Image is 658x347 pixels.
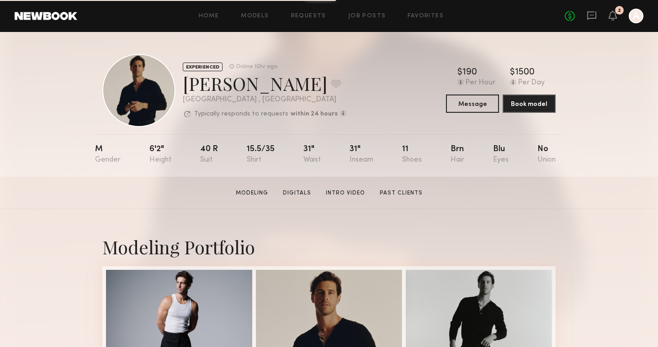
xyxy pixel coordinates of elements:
[402,145,422,164] div: 11
[510,68,515,77] div: $
[102,235,556,259] div: Modeling Portfolio
[408,13,444,19] a: Favorites
[303,145,321,164] div: 31"
[629,9,643,23] a: A
[194,111,288,117] p: Typically responds to requests
[515,68,535,77] div: 1500
[291,111,338,117] b: within 24 hours
[350,145,373,164] div: 31"
[466,79,495,87] div: Per Hour
[232,189,272,197] a: Modeling
[279,189,315,197] a: Digitals
[503,95,556,113] button: Book model
[446,95,499,113] button: Message
[149,145,171,164] div: 6'2"
[199,13,219,19] a: Home
[183,63,223,71] div: EXPERIENCED
[183,71,346,95] div: [PERSON_NAME]
[457,68,462,77] div: $
[618,8,621,13] div: 2
[247,145,275,164] div: 15.5/35
[322,189,369,197] a: Intro Video
[451,145,464,164] div: Brn
[200,145,218,164] div: 40 r
[183,96,346,104] div: [GEOGRAPHIC_DATA] , [GEOGRAPHIC_DATA]
[462,68,477,77] div: 190
[241,13,269,19] a: Models
[376,189,426,197] a: Past Clients
[518,79,545,87] div: Per Day
[236,64,277,70] div: Online 10hr ago
[291,13,326,19] a: Requests
[493,145,509,164] div: Blu
[348,13,386,19] a: Job Posts
[537,145,556,164] div: No
[95,145,121,164] div: M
